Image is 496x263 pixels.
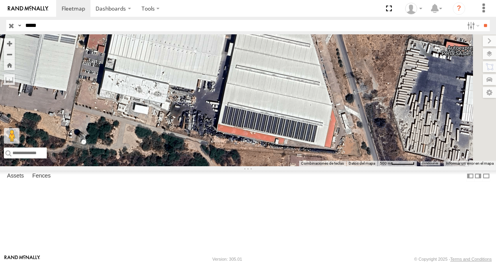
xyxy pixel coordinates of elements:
[4,128,19,144] button: Arrastra el hombrecito naranja al mapa para abrir Street View
[16,20,23,31] label: Search Query
[482,171,490,182] label: Hide Summary Table
[450,257,492,261] a: Terms and Conditions
[301,161,344,166] button: Combinaciones de teclas
[28,171,55,181] label: Fences
[453,2,465,15] i: ?
[446,161,494,165] a: Informar un error en el mapa
[422,162,438,165] a: Condiciones
[4,74,15,85] label: Measure
[377,161,417,166] button: Escala del mapa: 500 m por 56 píxeles
[4,49,15,60] button: Zoom out
[349,161,375,166] button: Datos del mapa
[213,257,242,261] div: Version: 305.01
[466,171,474,182] label: Dock Summary Table to the Left
[380,161,391,165] span: 500 m
[402,3,425,14] div: XPD GLOBAL
[3,171,28,181] label: Assets
[8,6,48,11] img: rand-logo.svg
[483,87,496,98] label: Map Settings
[4,255,40,263] a: Visit our Website
[4,38,15,49] button: Zoom in
[4,60,15,70] button: Zoom Home
[474,171,482,182] label: Dock Summary Table to the Right
[414,257,492,261] div: © Copyright 2025 -
[464,20,481,31] label: Search Filter Options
